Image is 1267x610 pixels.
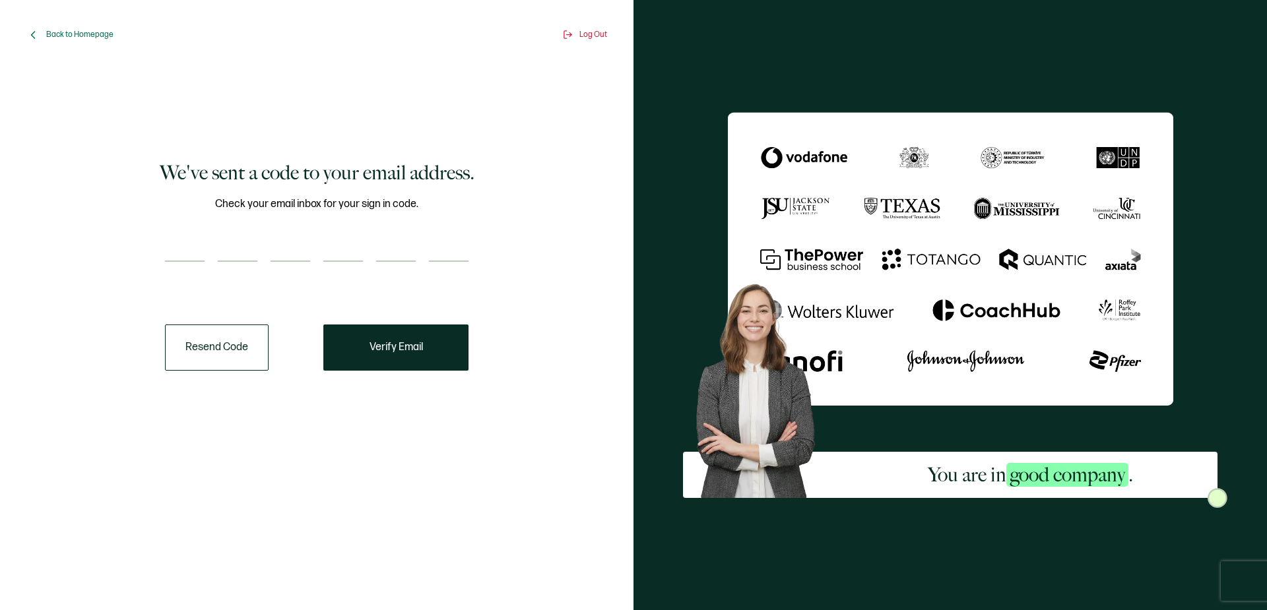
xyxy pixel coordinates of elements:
[370,342,423,353] span: Verify Email
[215,196,418,212] span: Check your email inbox for your sign in code.
[728,112,1173,406] img: Sertifier We've sent a code to your email address.
[323,324,469,371] button: Verify Email
[1006,463,1128,487] span: good company
[1208,488,1227,508] img: Sertifier Signup
[683,273,843,498] img: Sertifier Signup - You are in <span class="strong-h">good company</span>. Hero
[165,324,269,371] button: Resend Code
[579,30,607,40] span: Log Out
[46,30,114,40] span: Back to Homepage
[928,462,1133,488] h2: You are in .
[160,160,474,186] h1: We've sent a code to your email address.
